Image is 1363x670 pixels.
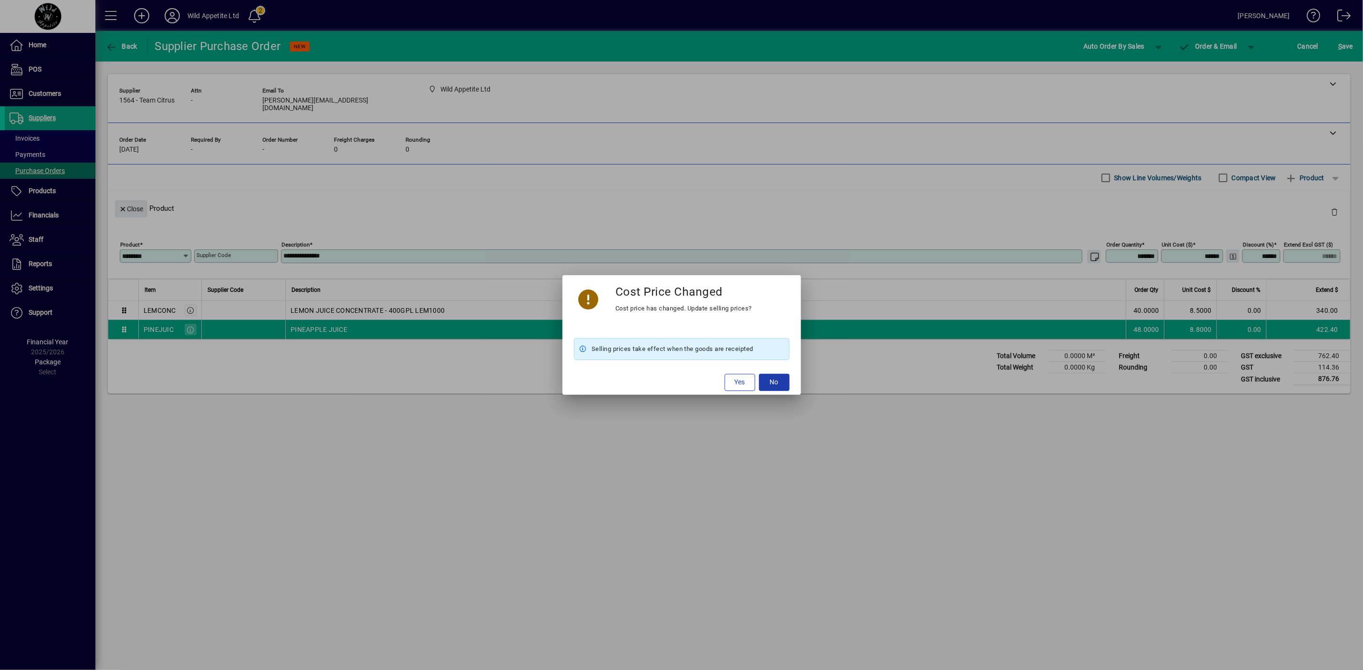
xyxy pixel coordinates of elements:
h3: Cost Price Changed [615,285,723,299]
span: No [770,377,779,387]
span: Selling prices take effect when the goods are receipted [592,343,754,355]
button: No [759,374,790,391]
span: Yes [735,377,745,387]
button: Yes [725,374,755,391]
div: Cost price has changed. Update selling prices? [615,303,752,314]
